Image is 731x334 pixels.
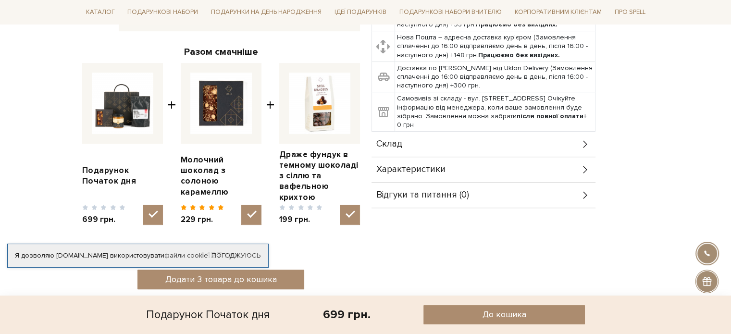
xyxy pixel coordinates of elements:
[181,155,261,197] a: Молочний шоколад з солоною карамеллю
[517,112,583,120] b: після повної оплати
[181,214,224,225] span: 229 грн.
[82,214,126,225] span: 699 грн.
[478,51,560,59] b: Працюємо без вихідних.
[376,140,402,148] span: Склад
[168,63,176,225] span: +
[610,5,649,20] a: Про Spell
[124,5,202,20] a: Подарункові набори
[331,5,390,20] a: Ідеї подарунків
[137,270,304,289] button: Додати 3 товара до кошика
[396,4,506,20] a: Подарункові набори Вчителю
[146,305,270,324] div: Подарунок Початок дня
[511,5,606,20] a: Корпоративним клієнтам
[376,165,446,174] span: Характеристики
[395,31,595,62] td: Нова Пошта – адресна доставка кур'єром (Замовлення сплаченні до 16:00 відправляємо день в день, п...
[92,73,153,134] img: Подарунок Початок дня
[82,5,119,20] a: Каталог
[279,214,323,225] span: 199 грн.
[323,307,371,322] div: 699 грн.
[82,165,163,186] a: Подарунок Початок дня
[289,73,350,134] img: Драже фундук в темному шоколаді з сіллю та вафельною крихтою
[395,62,595,92] td: Доставка по [PERSON_NAME] від Uklon Delivery (Замовлення сплаченні до 16:00 відправляємо день в д...
[376,191,469,199] span: Відгуки та питання (0)
[207,5,325,20] a: Подарунки на День народження
[8,251,268,260] div: Я дозволяю [DOMAIN_NAME] використовувати
[211,251,260,260] a: Погоджуюсь
[164,251,208,260] a: файли cookie
[279,149,360,202] a: Драже фундук в темному шоколаді з сіллю та вафельною крихтою
[482,309,526,320] span: До кошика
[395,92,595,132] td: Самовивіз зі складу - вул. [STREET_ADDRESS] Очікуйте інформацію від менеджера, коли ваше замовлен...
[82,46,360,58] div: Разом смачніше
[476,20,558,28] b: Працюємо без вихідних.
[423,305,585,324] button: До кошика
[266,63,274,225] span: +
[190,73,252,134] img: Молочний шоколад з солоною карамеллю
